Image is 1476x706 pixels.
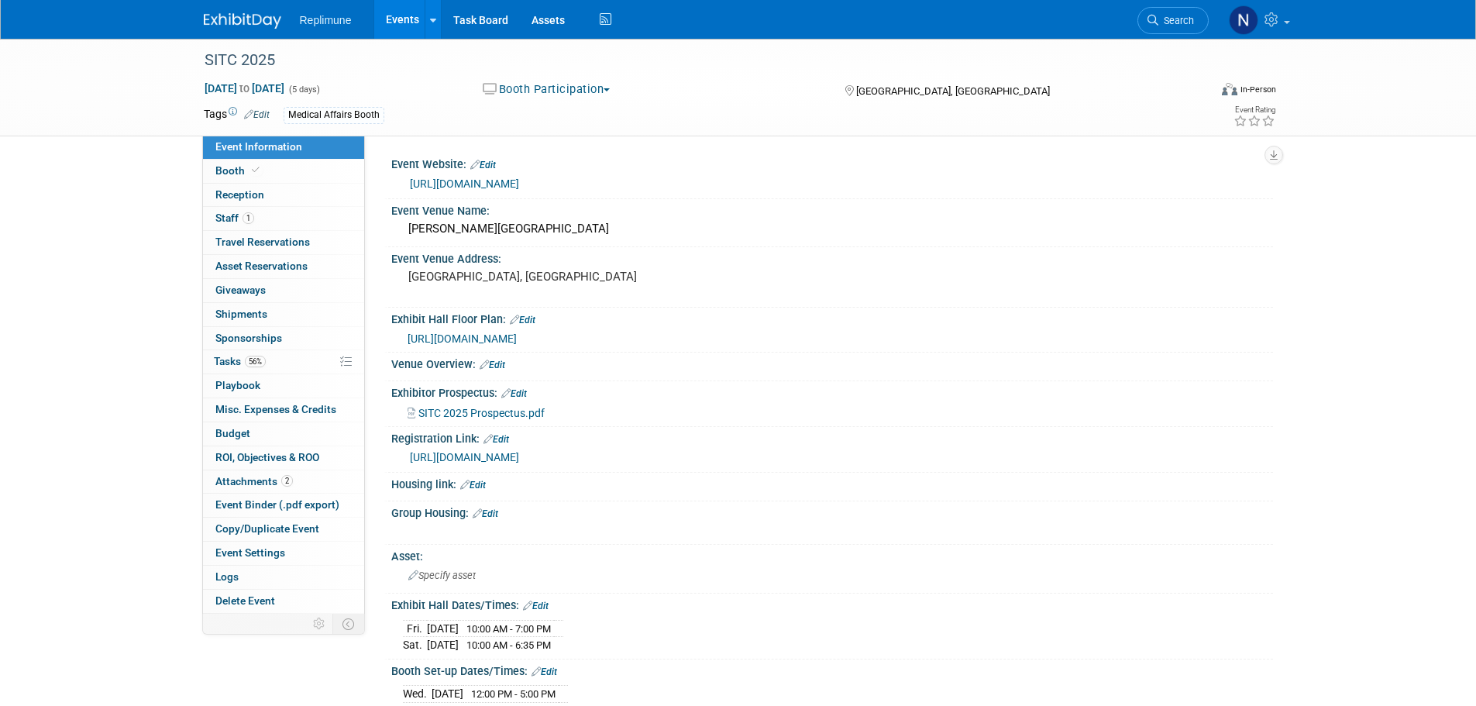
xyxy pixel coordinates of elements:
[243,212,254,224] span: 1
[332,614,364,634] td: Toggle Event Tabs
[215,546,285,559] span: Event Settings
[391,427,1273,447] div: Registration Link:
[427,620,459,637] td: [DATE]
[203,255,364,278] a: Asset Reservations
[1240,84,1276,95] div: In-Person
[203,566,364,589] a: Logs
[204,81,285,95] span: [DATE] [DATE]
[480,360,505,370] a: Edit
[403,217,1261,241] div: [PERSON_NAME][GEOGRAPHIC_DATA]
[203,160,364,183] a: Booth
[203,542,364,565] a: Event Settings
[391,501,1273,522] div: Group Housing:
[215,522,319,535] span: Copy/Duplicate Event
[391,353,1273,373] div: Venue Overview:
[252,166,260,174] i: Booth reservation complete
[418,407,545,419] span: SITC 2025 Prospectus.pdf
[281,475,293,487] span: 2
[391,153,1273,173] div: Event Website:
[410,451,519,463] a: [URL][DOMAIN_NAME]
[1117,81,1277,104] div: Event Format
[473,508,498,519] a: Edit
[215,451,319,463] span: ROI, Objectives & ROO
[391,594,1273,614] div: Exhibit Hall Dates/Times:
[215,427,250,439] span: Budget
[199,46,1185,74] div: SITC 2025
[403,686,432,703] td: Wed.
[203,184,364,207] a: Reception
[477,81,616,98] button: Booth Participation
[1137,7,1209,34] a: Search
[203,590,364,613] a: Delete Event
[408,407,545,419] a: SITC 2025 Prospectus.pdf
[287,84,320,95] span: (5 days)
[244,109,270,120] a: Edit
[203,303,364,326] a: Shipments
[403,620,427,637] td: Fri.
[214,355,266,367] span: Tasks
[532,666,557,677] a: Edit
[408,270,741,284] pre: [GEOGRAPHIC_DATA], [GEOGRAPHIC_DATA]
[427,637,459,653] td: [DATE]
[203,374,364,398] a: Playbook
[203,350,364,374] a: Tasks56%
[203,422,364,446] a: Budget
[432,686,463,703] td: [DATE]
[403,637,427,653] td: Sat.
[470,160,496,170] a: Edit
[391,545,1273,564] div: Asset:
[203,327,364,350] a: Sponsorships
[466,623,551,635] span: 10:00 AM - 7:00 PM
[510,315,535,325] a: Edit
[203,398,364,422] a: Misc. Expenses & Credits
[391,247,1273,267] div: Event Venue Address:
[215,188,264,201] span: Reception
[215,284,266,296] span: Giveaways
[391,381,1273,401] div: Exhibitor Prospectus:
[215,260,308,272] span: Asset Reservations
[306,614,333,634] td: Personalize Event Tab Strip
[215,403,336,415] span: Misc. Expenses & Credits
[523,601,549,611] a: Edit
[408,332,517,345] a: [URL][DOMAIN_NAME]
[203,518,364,541] a: Copy/Duplicate Event
[237,82,252,95] span: to
[203,494,364,517] a: Event Binder (.pdf export)
[215,236,310,248] span: Travel Reservations
[391,660,1273,680] div: Booth Set-up Dates/Times:
[215,332,282,344] span: Sponsorships
[215,212,254,224] span: Staff
[471,688,556,700] span: 12:00 PM - 5:00 PM
[501,388,527,399] a: Edit
[215,498,339,511] span: Event Binder (.pdf export)
[204,106,270,124] td: Tags
[1229,5,1258,35] img: Nicole Schaeffner
[215,308,267,320] span: Shipments
[1222,83,1237,95] img: Format-Inperson.png
[410,177,519,190] a: [URL][DOMAIN_NAME]
[215,475,293,487] span: Attachments
[284,107,384,123] div: Medical Affairs Booth
[483,434,509,445] a: Edit
[215,140,302,153] span: Event Information
[203,446,364,470] a: ROI, Objectives & ROO
[215,594,275,607] span: Delete Event
[1233,106,1275,114] div: Event Rating
[391,199,1273,219] div: Event Venue Name:
[204,13,281,29] img: ExhibitDay
[215,164,263,177] span: Booth
[203,231,364,254] a: Travel Reservations
[215,379,260,391] span: Playbook
[1158,15,1194,26] span: Search
[460,480,486,491] a: Edit
[391,308,1273,328] div: Exhibit Hall Floor Plan:
[215,570,239,583] span: Logs
[466,639,551,651] span: 10:00 AM - 6:35 PM
[856,85,1050,97] span: [GEOGRAPHIC_DATA], [GEOGRAPHIC_DATA]
[203,207,364,230] a: Staff1
[203,279,364,302] a: Giveaways
[245,356,266,367] span: 56%
[391,473,1273,493] div: Housing link:
[300,14,352,26] span: Replimune
[408,570,476,581] span: Specify asset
